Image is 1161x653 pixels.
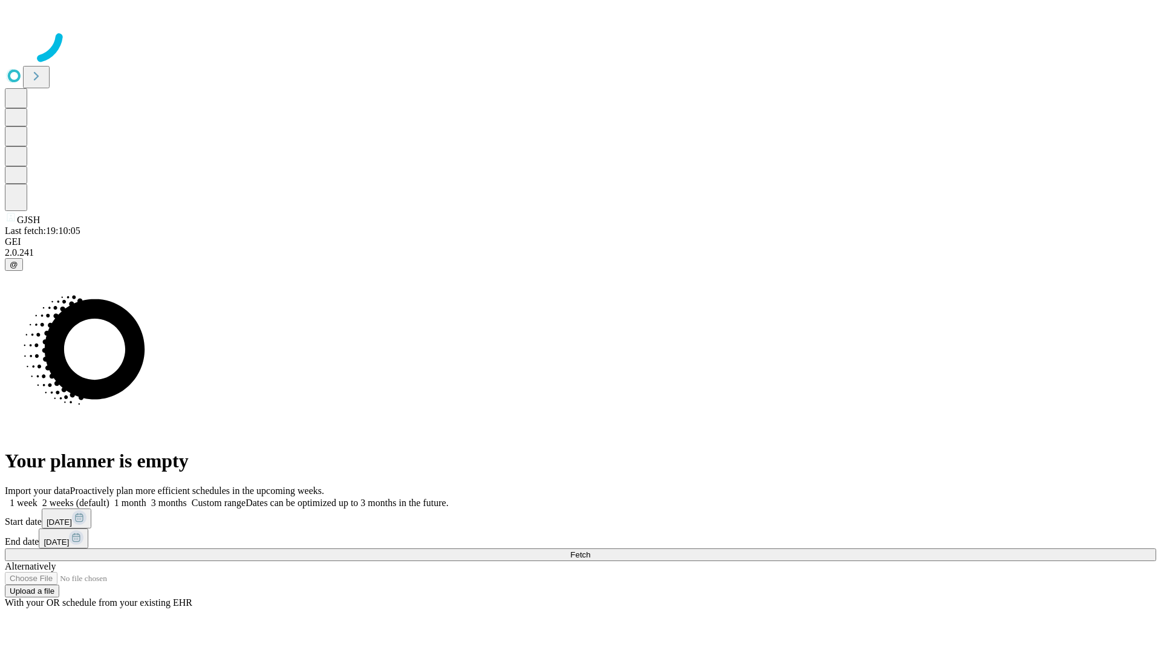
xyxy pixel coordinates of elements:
[246,498,448,508] span: Dates can be optimized up to 3 months in the future.
[5,247,1156,258] div: 2.0.241
[5,258,23,271] button: @
[42,508,91,528] button: [DATE]
[39,528,88,548] button: [DATE]
[5,528,1156,548] div: End date
[114,498,146,508] span: 1 month
[5,226,80,236] span: Last fetch: 19:10:05
[47,518,72,527] span: [DATE]
[192,498,246,508] span: Custom range
[10,260,18,269] span: @
[5,548,1156,561] button: Fetch
[5,486,70,496] span: Import your data
[5,508,1156,528] div: Start date
[5,597,192,608] span: With your OR schedule from your existing EHR
[17,215,40,225] span: GJSH
[5,450,1156,472] h1: Your planner is empty
[5,585,59,597] button: Upload a file
[44,538,69,547] span: [DATE]
[570,550,590,559] span: Fetch
[5,236,1156,247] div: GEI
[42,498,109,508] span: 2 weeks (default)
[70,486,324,496] span: Proactively plan more efficient schedules in the upcoming weeks.
[5,561,56,571] span: Alternatively
[10,498,37,508] span: 1 week
[151,498,187,508] span: 3 months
